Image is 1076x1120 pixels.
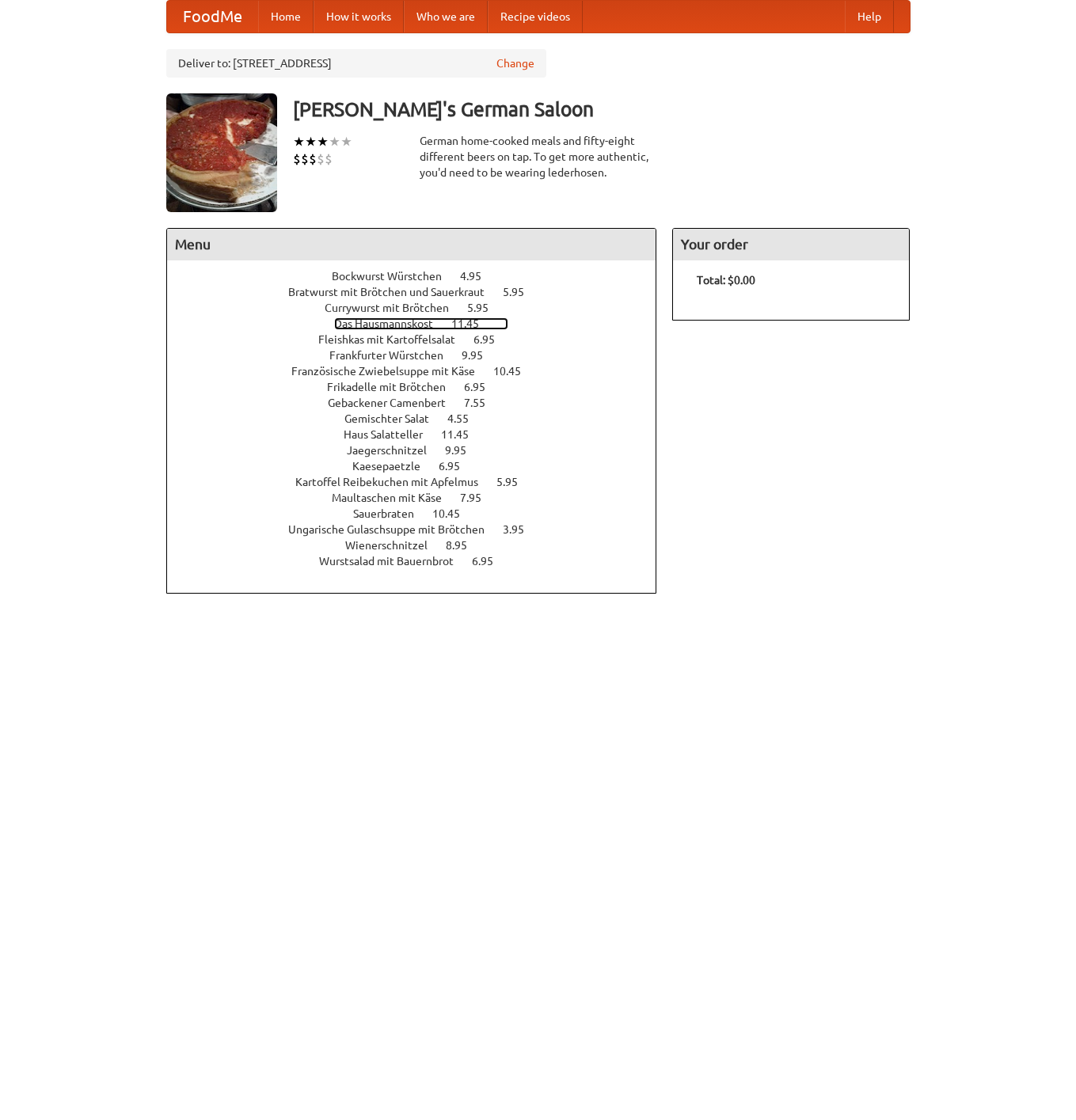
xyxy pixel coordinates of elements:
li: ★ [293,133,305,150]
span: 6.95 [464,381,501,393]
span: Bratwurst mit Brötchen und Sauerkraut [288,286,500,298]
span: 10.45 [432,507,476,520]
a: Kaesepaetzle 6.95 [352,460,489,473]
a: Currywurst mit Brötchen 5.95 [325,302,518,314]
li: $ [317,150,325,168]
a: Ungarische Gulaschsuppe mit Brötchen 3.95 [288,523,553,536]
span: 7.95 [460,492,497,504]
a: Jaegerschnitzel 9.95 [347,444,496,457]
span: Wienerschnitzel [345,539,443,552]
span: 5.95 [503,286,540,298]
span: 6.95 [439,460,476,473]
a: Who we are [404,1,488,32]
a: FoodMe [167,1,258,32]
span: 6.95 [473,333,511,346]
span: 8.95 [446,539,483,552]
h4: Menu [167,229,656,260]
li: $ [325,150,333,168]
span: 11.45 [441,428,485,441]
span: Wurstsalad mit Bauernbrot [319,555,470,568]
span: Sauerbraten [353,507,430,520]
a: Bockwurst Würstchen 4.95 [332,270,511,283]
a: Frikadelle mit Brötchen 6.95 [327,381,515,393]
span: 11.45 [451,317,495,330]
span: 3.95 [503,523,540,536]
span: 10.45 [493,365,537,378]
span: Jaegerschnitzel [347,444,443,457]
li: $ [301,150,309,168]
a: Home [258,1,314,32]
span: 4.55 [447,412,485,425]
a: Help [845,1,894,32]
span: Bockwurst Würstchen [332,270,458,283]
span: 9.95 [462,349,499,362]
span: 6.95 [472,555,509,568]
li: ★ [305,133,317,150]
a: Bratwurst mit Brötchen und Sauerkraut 5.95 [288,286,553,298]
a: How it works [314,1,404,32]
span: Frikadelle mit Brötchen [327,381,462,393]
span: Gebackener Camenbert [328,397,462,409]
div: German home-cooked meals and fifty-eight different beers on tap. To get more authentic, you'd nee... [420,133,657,180]
span: Frankfurter Würstchen [329,349,459,362]
li: ★ [329,133,340,150]
a: Haus Salatteller 11.45 [344,428,498,441]
span: Ungarische Gulaschsuppe mit Brötchen [288,523,500,536]
a: Wurstsalad mit Bauernbrot 6.95 [319,555,523,568]
a: Recipe videos [488,1,583,32]
li: ★ [340,133,352,150]
div: Deliver to: [STREET_ADDRESS] [166,49,546,78]
a: Wienerschnitzel 8.95 [345,539,496,552]
span: 5.95 [496,476,534,488]
h3: [PERSON_NAME]'s German Saloon [293,93,911,125]
span: Das Hausmannskost [334,317,449,330]
a: Change [496,55,534,71]
a: Frankfurter Würstchen 9.95 [329,349,512,362]
li: $ [293,150,301,168]
span: 9.95 [445,444,482,457]
span: Fleishkas mit Kartoffelsalat [318,333,471,346]
span: Currywurst mit Brötchen [325,302,465,314]
a: Das Hausmannskost 11.45 [334,317,508,330]
span: 7.55 [464,397,501,409]
span: Haus Salatteller [344,428,439,441]
a: Fleishkas mit Kartoffelsalat 6.95 [318,333,524,346]
a: Gebackener Camenbert 7.55 [328,397,515,409]
span: Maultaschen mit Käse [332,492,458,504]
span: Kartoffel Reibekuchen mit Apfelmus [295,476,494,488]
span: 5.95 [467,302,504,314]
span: Kaesepaetzle [352,460,436,473]
b: Total: $0.00 [697,274,755,287]
a: Kartoffel Reibekuchen mit Apfelmus 5.95 [295,476,547,488]
span: Französische Zwiebelsuppe mit Käse [291,365,491,378]
li: $ [309,150,317,168]
img: angular.jpg [166,93,277,212]
span: 4.95 [460,270,497,283]
li: ★ [317,133,329,150]
a: Maultaschen mit Käse 7.95 [332,492,511,504]
h4: Your order [673,229,909,260]
a: Französische Zwiebelsuppe mit Käse 10.45 [291,365,550,378]
a: Sauerbraten 10.45 [353,507,489,520]
a: Gemischter Salat 4.55 [344,412,498,425]
span: Gemischter Salat [344,412,445,425]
